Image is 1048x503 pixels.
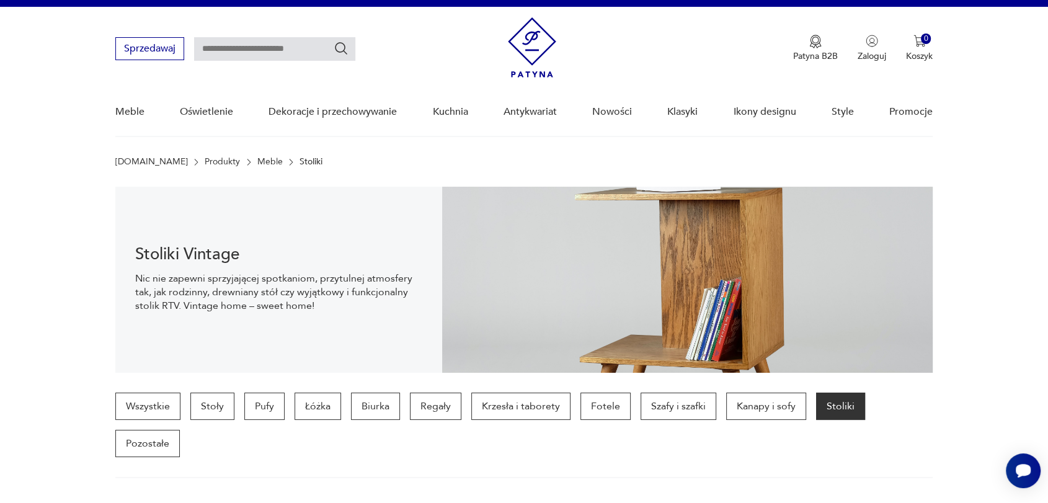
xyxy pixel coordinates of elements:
img: Ikona koszyka [913,35,926,47]
p: Patyna B2B [793,50,838,62]
a: Krzesła i taborety [471,393,571,420]
img: Ikona medalu [809,35,822,48]
a: Promocje [889,88,933,136]
a: Fotele [580,393,631,420]
img: Patyna - sklep z meblami i dekoracjami vintage [508,17,556,78]
a: Dekoracje i przechowywanie [269,88,397,136]
a: Klasyki [667,88,698,136]
button: Sprzedawaj [115,37,184,60]
a: Antykwariat [504,88,557,136]
a: Ikona medaluPatyna B2B [793,35,838,62]
a: Kuchnia [433,88,468,136]
img: 2a258ee3f1fcb5f90a95e384ca329760.jpg [442,187,933,373]
a: Ikony designu [734,88,796,136]
a: Meble [115,88,144,136]
button: Szukaj [334,41,349,56]
iframe: Smartsupp widget button [1006,453,1041,488]
a: Łóżka [295,393,341,420]
a: Stoły [190,393,234,420]
p: Zaloguj [858,50,886,62]
button: 0Koszyk [906,35,933,62]
a: Pozostałe [115,430,180,457]
a: Produkty [205,157,240,167]
h1: Stoliki Vintage [135,247,422,262]
p: Stoliki [300,157,322,167]
a: Nowości [592,88,632,136]
a: Biurka [351,393,400,420]
a: Stoliki [816,393,865,420]
button: Patyna B2B [793,35,838,62]
p: Koszyk [906,50,933,62]
a: Szafy i szafki [641,393,716,420]
a: Sprzedawaj [115,45,184,54]
a: Meble [257,157,283,167]
a: Oświetlenie [180,88,233,136]
a: Style [832,88,854,136]
img: Ikonka użytkownika [866,35,878,47]
p: Nic nie zapewni sprzyjającej spotkaniom, przytulnej atmosfery tak, jak rodzinny, drewniany stół c... [135,272,422,313]
a: Wszystkie [115,393,180,420]
div: 0 [921,33,931,44]
a: [DOMAIN_NAME] [115,157,188,167]
button: Zaloguj [858,35,886,62]
a: Regały [410,393,461,420]
a: Pufy [244,393,285,420]
a: Kanapy i sofy [726,393,806,420]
